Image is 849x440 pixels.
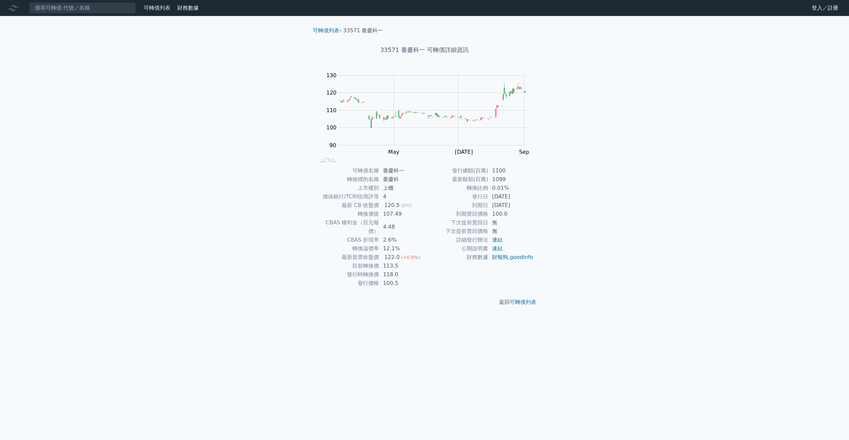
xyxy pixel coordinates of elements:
td: 最新 CB 收盤價 [315,201,379,210]
a: 連結 [492,237,503,243]
div: 122.0 [383,253,401,262]
td: 100.0 [488,210,534,218]
tspan: 130 [326,72,337,79]
td: 上市櫃別 [315,184,379,192]
tspan: May [388,149,399,155]
g: Chart [323,72,536,169]
a: 登入／註冊 [806,3,844,13]
td: 轉換價值 [315,210,379,218]
td: 臺慶科 [379,175,424,184]
tspan: 90 [329,142,336,148]
td: 可轉債名稱 [315,166,379,175]
span: (+0.8%) [401,255,420,260]
td: 轉換標的名稱 [315,175,379,184]
li: › [313,27,341,35]
td: 4 [379,192,424,201]
td: 轉換比例 [424,184,488,192]
td: 107.49 [379,210,424,218]
td: 118.0 [379,270,424,279]
tspan: 120 [326,90,337,96]
td: 轉換溢價率 [315,244,379,253]
td: 100.5 [379,279,424,288]
a: 可轉債列表 [144,5,170,11]
td: [DATE] [488,192,534,201]
a: 財報狗 [492,254,508,260]
h1: 33571 臺慶科一 可轉債詳細資訊 [307,45,542,55]
td: CBAS 折現率 [315,236,379,244]
td: 0.01% [488,184,534,192]
td: 最新餘額(百萬) [424,175,488,184]
td: 2.6% [379,236,424,244]
td: 到期賣回價格 [424,210,488,218]
a: goodinfo [510,254,533,260]
a: 可轉債列表 [510,299,536,305]
td: 12.1% [379,244,424,253]
li: 33571 臺慶科一 [343,27,383,35]
span: (0%) [401,203,412,208]
td: 財務數據 [424,253,488,262]
td: 發行總額(百萬) [424,166,488,175]
td: 發行時轉換價 [315,270,379,279]
td: 下次提前賣回日 [424,218,488,227]
td: 無 [488,218,534,227]
td: 4.48 [379,218,424,236]
p: 返回 [307,298,542,306]
td: 最新股票收盤價 [315,253,379,262]
td: 下次提前賣回價格 [424,227,488,236]
td: 發行日 [424,192,488,201]
tspan: 110 [326,107,337,113]
td: 詳細發行辦法 [424,236,488,244]
td: 113.5 [379,262,424,270]
td: , [488,253,534,262]
td: 上櫃 [379,184,424,192]
tspan: 100 [326,124,337,131]
a: 財務數據 [177,5,199,11]
input: 搜尋可轉債 代號／名稱 [29,2,136,14]
tspan: [DATE] [455,149,473,155]
td: [DATE] [488,201,534,210]
a: 可轉債列表 [313,27,339,34]
td: 到期日 [424,201,488,210]
td: CBAS 權利金（百元報價） [315,218,379,236]
td: 發行價格 [315,279,379,288]
td: 目前轉換價 [315,262,379,270]
div: 120.5 [383,201,401,210]
td: 公開說明書 [424,244,488,253]
td: 臺慶科一 [379,166,424,175]
td: 無 [488,227,534,236]
td: 擔保銀行/TCRI信用評等 [315,192,379,201]
td: 1100 [488,166,534,175]
tspan: Sep [519,149,529,155]
td: 1099 [488,175,534,184]
a: 連結 [492,245,503,252]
